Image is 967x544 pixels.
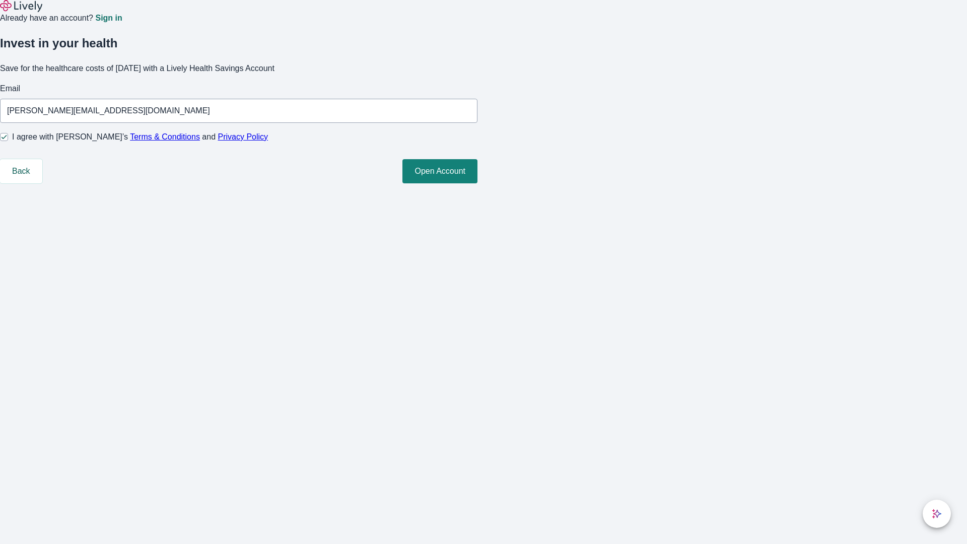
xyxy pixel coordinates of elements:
a: Sign in [95,14,122,22]
span: I agree with [PERSON_NAME]’s and [12,131,268,143]
a: Privacy Policy [218,132,268,141]
svg: Lively AI Assistant [932,509,942,519]
button: Open Account [402,159,477,183]
button: chat [923,500,951,528]
a: Terms & Conditions [130,132,200,141]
